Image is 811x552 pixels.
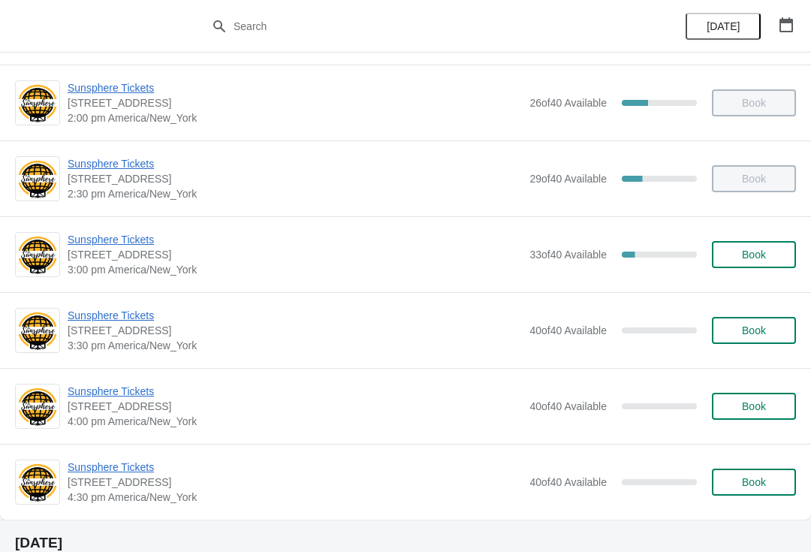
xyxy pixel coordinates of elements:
[529,249,607,261] span: 33 of 40 Available
[742,400,766,412] span: Book
[68,232,522,247] span: Sunsphere Tickets
[529,173,607,185] span: 29 of 40 Available
[16,386,59,427] img: Sunsphere Tickets | 810 Clinch Avenue, Knoxville, TN, USA | 4:00 pm America/New_York
[68,186,522,201] span: 2:30 pm America/New_York
[68,156,522,171] span: Sunsphere Tickets
[68,171,522,186] span: [STREET_ADDRESS]
[68,475,522,490] span: [STREET_ADDRESS]
[15,535,796,550] h2: [DATE]
[742,324,766,336] span: Book
[233,13,608,40] input: Search
[16,234,59,276] img: Sunsphere Tickets | 810 Clinch Avenue, Knoxville, TN, USA | 3:00 pm America/New_York
[68,384,522,399] span: Sunsphere Tickets
[529,324,607,336] span: 40 of 40 Available
[707,20,740,32] span: [DATE]
[68,414,522,429] span: 4:00 pm America/New_York
[529,400,607,412] span: 40 of 40 Available
[712,469,796,496] button: Book
[529,476,607,488] span: 40 of 40 Available
[712,317,796,344] button: Book
[16,158,59,200] img: Sunsphere Tickets | 810 Clinch Avenue, Knoxville, TN, USA | 2:30 pm America/New_York
[68,338,522,353] span: 3:30 pm America/New_York
[68,399,522,414] span: [STREET_ADDRESS]
[742,476,766,488] span: Book
[712,241,796,268] button: Book
[68,247,522,262] span: [STREET_ADDRESS]
[68,323,522,338] span: [STREET_ADDRESS]
[68,110,522,125] span: 2:00 pm America/New_York
[68,262,522,277] span: 3:00 pm America/New_York
[529,97,607,109] span: 26 of 40 Available
[68,490,522,505] span: 4:30 pm America/New_York
[68,308,522,323] span: Sunsphere Tickets
[68,95,522,110] span: [STREET_ADDRESS]
[68,80,522,95] span: Sunsphere Tickets
[16,462,59,503] img: Sunsphere Tickets | 810 Clinch Avenue, Knoxville, TN, USA | 4:30 pm America/New_York
[712,393,796,420] button: Book
[16,310,59,351] img: Sunsphere Tickets | 810 Clinch Avenue, Knoxville, TN, USA | 3:30 pm America/New_York
[68,460,522,475] span: Sunsphere Tickets
[686,13,761,40] button: [DATE]
[16,83,59,124] img: Sunsphere Tickets | 810 Clinch Avenue, Knoxville, TN, USA | 2:00 pm America/New_York
[742,249,766,261] span: Book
